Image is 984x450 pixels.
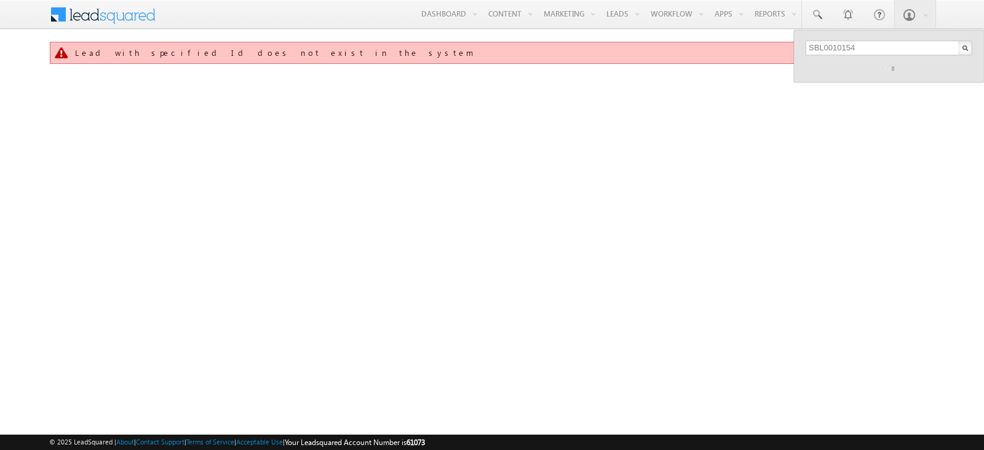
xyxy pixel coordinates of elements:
[285,438,425,447] span: Your Leadsquared Account Number is
[407,438,425,447] span: 61073
[75,47,912,58] div: Lead with specified Id does not exist in the system
[186,438,234,446] a: Terms of Service
[136,438,184,446] a: Contact Support
[49,436,425,448] span: © 2025 LeadSquared | | | | |
[116,438,134,446] a: About
[236,438,283,446] a: Acceptable Use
